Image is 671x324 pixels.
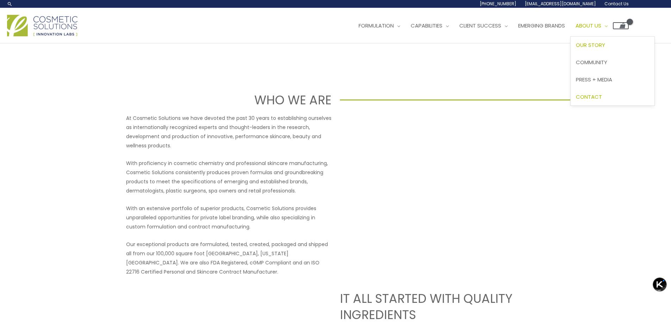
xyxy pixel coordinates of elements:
[348,15,629,36] nav: Site Navigation
[604,1,629,7] span: Contact Us
[613,22,629,29] a: View Shopping Cart, empty
[480,1,516,7] span: [PHONE_NUMBER]
[571,88,654,105] a: Contact
[576,22,601,29] span: About Us
[126,159,331,195] p: With proficiency in cosmetic chemistry and professional skincare manufacturing, Cosmetic Solution...
[576,41,605,49] span: Our Story
[571,54,654,71] a: Community
[353,15,405,36] a: Formulation
[411,22,442,29] span: Capabilities
[126,204,331,231] p: With an extensive portfolio of superior products, Cosmetic Solutions provides unparalleled opport...
[513,15,570,36] a: Emerging Brands
[44,91,331,109] h1: WHO WE ARE
[571,37,654,54] a: Our Story
[340,114,545,229] iframe: Get to know Cosmetic Solutions Private Label Skin Care
[525,1,596,7] span: [EMAIL_ADDRESS][DOMAIN_NAME]
[454,15,513,36] a: Client Success
[576,76,612,83] span: Press + Media
[126,240,331,276] p: Our exceptional products are formulated, tested, created, packaged and shipped all from our 100,0...
[7,1,13,7] a: Search icon link
[571,71,654,88] a: Press + Media
[576,59,607,66] span: Community
[570,15,613,36] a: About Us
[459,22,501,29] span: Client Success
[7,15,77,36] img: Cosmetic Solutions Logo
[126,114,331,150] p: At Cosmetic Solutions we have devoted the past 30 years to establishing ourselves as internationa...
[405,15,454,36] a: Capabilities
[359,22,394,29] span: Formulation
[576,93,602,100] span: Contact
[340,291,545,323] h2: IT ALL STARTED WITH QUALITY INGREDIENTS
[518,22,565,29] span: Emerging Brands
